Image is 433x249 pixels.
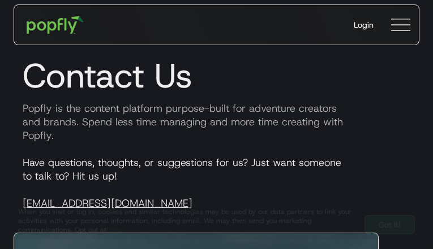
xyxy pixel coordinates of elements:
[23,196,192,210] a: [EMAIL_ADDRESS][DOMAIN_NAME]
[14,102,419,142] p: Popfly is the content platform purpose-built for adventure creators and brands. Spend less time m...
[354,19,374,30] div: Login
[345,10,383,40] a: Login
[19,8,92,42] a: home
[106,225,121,234] a: here
[365,215,415,234] a: Got It!
[14,55,419,96] h1: Contact Us
[18,207,355,234] div: When you visit or log in, cookies and similar technologies may be used by our data partners to li...
[14,156,419,210] p: Have questions, thoughts, or suggestions for us? Just want someone to talk to? Hit us up!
